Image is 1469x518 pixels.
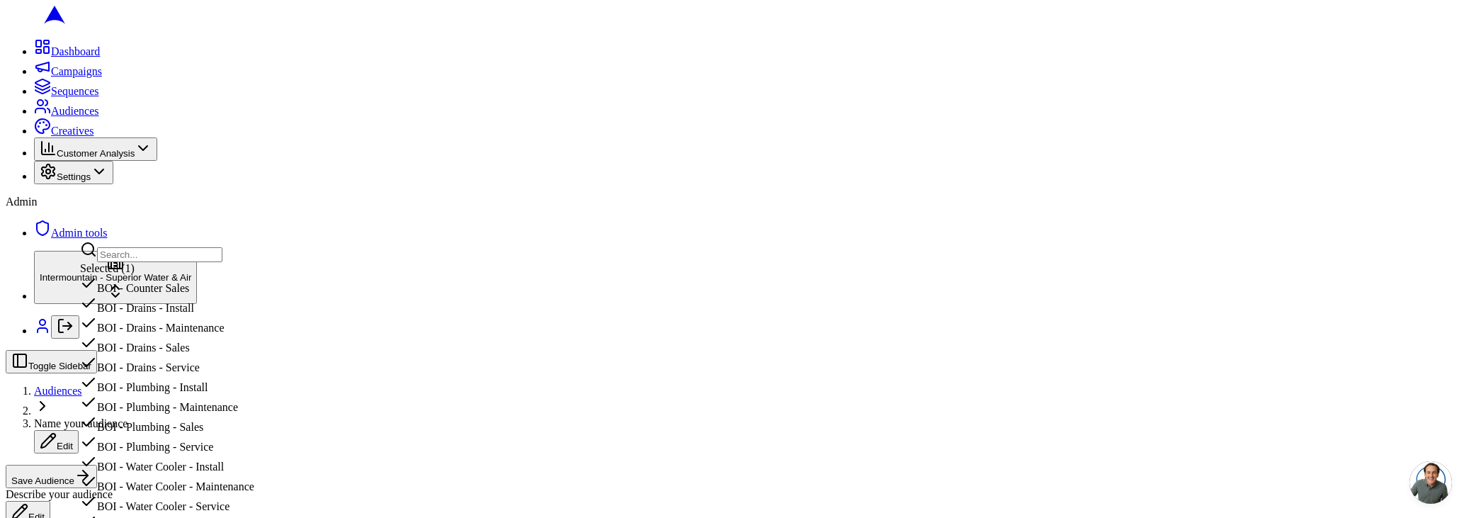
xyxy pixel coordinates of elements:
[34,227,108,239] a: Admin tools
[34,417,127,429] span: Name your audience
[80,315,256,334] div: BOI - Drains - Maintenance
[6,385,1463,454] nav: breadcrumb
[40,272,191,283] span: Intermountain - Superior Water & Air
[80,374,256,394] div: BOI - Plumbing - Install
[80,454,256,473] div: BOI - Water Cooler - Install
[80,334,256,354] div: BOI - Drains - Sales
[51,65,102,77] span: Campaigns
[34,385,82,397] a: Audiences
[6,488,113,500] span: Describe your audience
[57,148,135,159] span: Customer Analysis
[51,315,79,339] button: Log out
[57,441,73,451] span: Edit
[6,465,97,488] button: Save Audience
[80,394,256,414] div: BOI - Plumbing - Maintenance
[80,354,256,374] div: BOI - Drains - Service
[6,196,1463,208] div: Admin
[34,125,93,137] a: Creatives
[34,65,102,77] a: Campaigns
[34,161,113,184] button: Settings
[1410,461,1452,504] a: Open chat
[34,105,99,117] a: Audiences
[34,251,197,304] button: Intermountain - Superior Water & Air
[51,227,108,239] span: Admin tools
[51,105,99,117] span: Audiences
[51,45,100,57] span: Dashboard
[51,85,99,97] span: Sequences
[57,171,91,182] span: Settings
[80,414,256,434] div: BOI - Plumbing - Sales
[80,473,256,493] div: BOI - Water Cooler - Maintenance
[34,45,100,57] a: Dashboard
[80,262,256,275] div: Selected ( 1 )
[34,85,99,97] a: Sequences
[80,493,256,513] div: BOI - Water Cooler - Service
[6,350,97,373] button: Toggle Sidebar
[80,295,256,315] div: BOI - Drains - Install
[28,361,91,371] span: Toggle Sidebar
[34,430,79,454] button: Edit
[80,275,256,295] div: BOI - Counter Sales
[34,137,157,161] button: Customer Analysis
[97,247,222,262] input: Search...
[51,125,93,137] span: Creatives
[80,434,256,454] div: BOI - Plumbing - Service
